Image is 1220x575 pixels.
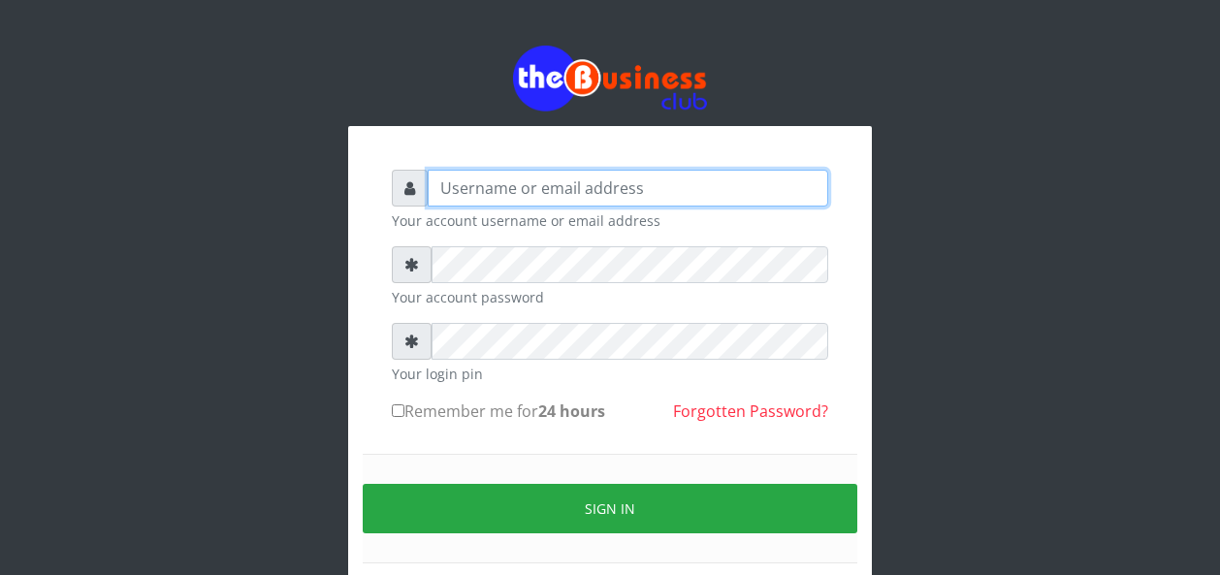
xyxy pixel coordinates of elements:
button: Sign in [363,484,857,533]
small: Your account password [392,287,828,307]
input: Remember me for24 hours [392,404,404,417]
input: Username or email address [428,170,828,207]
a: Forgotten Password? [673,400,828,422]
small: Your account username or email address [392,210,828,231]
small: Your login pin [392,364,828,384]
b: 24 hours [538,400,605,422]
label: Remember me for [392,399,605,423]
